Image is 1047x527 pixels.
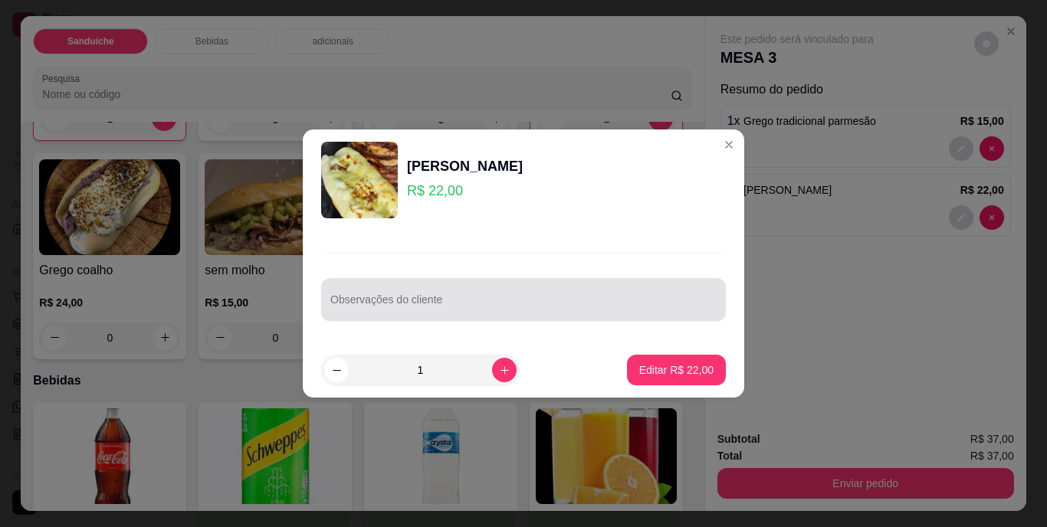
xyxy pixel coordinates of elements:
button: decrease-product-quantity [324,358,349,382]
button: Close [717,133,741,157]
input: Observações do cliente [330,298,717,313]
button: increase-product-quantity [492,358,517,382]
button: Editar R$ 22,00 [627,355,726,385]
img: product-image [321,142,398,218]
p: Editar R$ 22,00 [639,362,714,378]
p: R$ 22,00 [407,180,523,201]
div: [PERSON_NAME] [407,155,523,177]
